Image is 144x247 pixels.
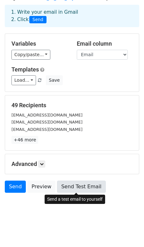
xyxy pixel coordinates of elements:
h5: Email column [77,40,133,47]
div: Widget de chat [112,216,144,247]
h5: Variables [11,40,67,47]
button: Save [46,75,62,85]
a: Templates [11,66,39,73]
small: [EMAIL_ADDRESS][DOMAIN_NAME] [11,127,83,132]
a: +46 more [11,136,38,144]
iframe: Chat Widget [112,216,144,247]
div: 1. Write your email in Gmail 2. Click [6,9,138,23]
h5: 49 Recipients [11,102,133,109]
span: Send [29,16,47,24]
a: Send [5,181,26,193]
a: Send Test Email [57,181,105,193]
h5: Advanced [11,161,133,168]
div: Send a test email to yourself [45,195,105,204]
a: Preview [27,181,55,193]
a: Load... [11,75,36,85]
a: Copy/paste... [11,50,50,60]
small: [EMAIL_ADDRESS][DOMAIN_NAME] [11,120,83,124]
small: [EMAIL_ADDRESS][DOMAIN_NAME] [11,113,83,117]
